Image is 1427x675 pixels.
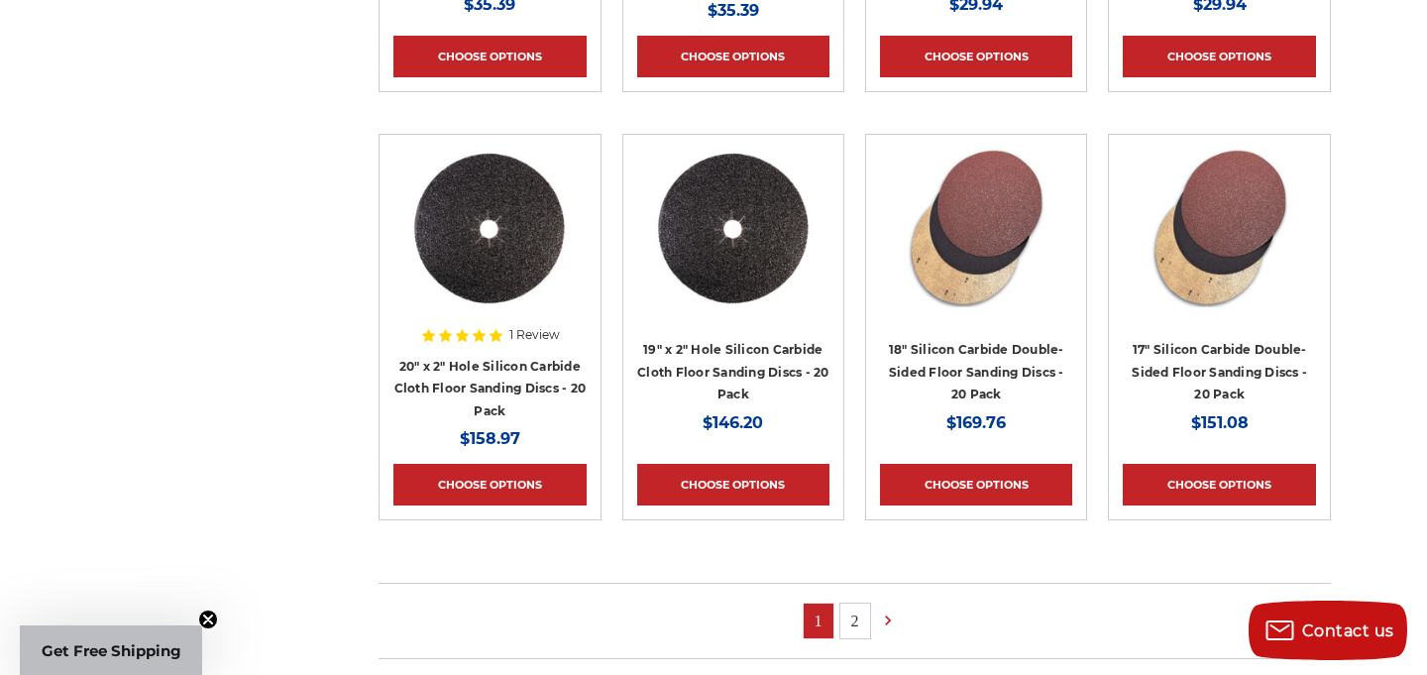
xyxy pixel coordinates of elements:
[410,149,569,307] img: Silicon Carbide 20" x 2" Cloth Floor Sanding Discs
[637,149,829,341] a: Silicon Carbide 19" x 2" Cloth Floor Sanding Discs
[880,36,1072,77] a: Choose Options
[637,342,829,401] a: 19" x 2" Hole Silicon Carbide Cloth Floor Sanding Discs - 20 Pack
[1249,601,1407,660] button: Contact us
[460,429,520,448] span: $158.97
[394,359,587,418] a: 20" x 2" Hole Silicon Carbide Cloth Floor Sanding Discs - 20 Pack
[393,464,586,506] a: Choose Options
[1132,342,1307,401] a: 17" Silicon Carbide Double-Sided Floor Sanding Discs - 20 Pack
[708,1,759,20] span: $35.39
[1123,149,1315,341] a: Silicon Carbide 17" Double-Sided Floor Sanding Discs
[637,36,829,77] a: Choose Options
[1302,621,1394,640] span: Contact us
[1123,464,1315,506] a: Choose Options
[804,604,833,638] a: 1
[946,413,1006,432] span: $169.76
[1123,36,1315,77] a: Choose Options
[840,604,870,638] a: 2
[889,342,1064,401] a: 18" Silicon Carbide Double-Sided Floor Sanding Discs - 20 Pack
[198,610,218,629] button: Close teaser
[393,36,586,77] a: Choose Options
[1191,413,1249,432] span: $151.08
[897,149,1055,307] img: Silicon Carbide 18" Double-Sided Floor Sanding Discs
[20,625,202,675] div: Get Free ShippingClose teaser
[637,464,829,506] a: Choose Options
[1141,149,1299,307] img: Silicon Carbide 17" Double-Sided Floor Sanding Discs
[42,641,181,660] span: Get Free Shipping
[654,149,813,307] img: Silicon Carbide 19" x 2" Cloth Floor Sanding Discs
[393,149,586,341] a: Silicon Carbide 20" x 2" Cloth Floor Sanding Discs
[880,464,1072,506] a: Choose Options
[880,149,1072,341] a: Silicon Carbide 18" Double-Sided Floor Sanding Discs
[703,413,763,432] span: $146.20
